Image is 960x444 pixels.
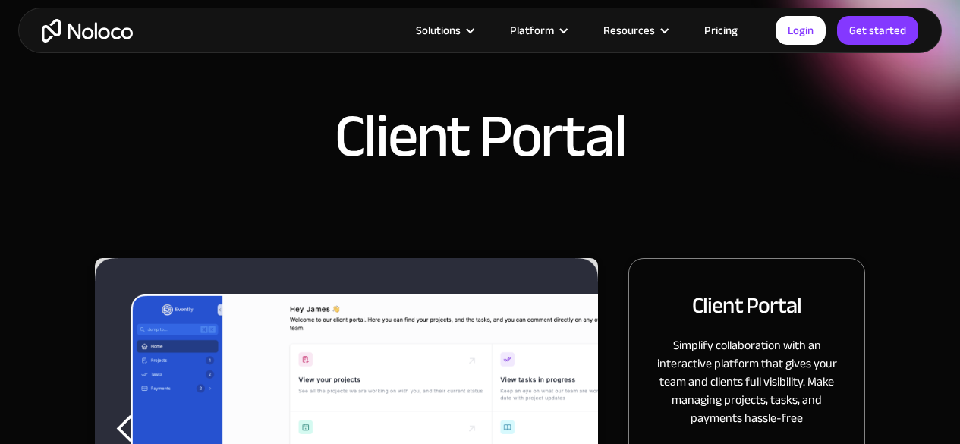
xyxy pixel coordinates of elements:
div: Solutions [416,20,461,40]
h1: Client Portal [335,106,626,167]
a: home [42,19,133,43]
div: Resources [603,20,655,40]
h2: Client Portal [692,289,801,321]
div: Solutions [397,20,491,40]
div: Resources [584,20,685,40]
div: Platform [510,20,554,40]
a: Pricing [685,20,757,40]
a: Login [776,16,826,45]
a: Get started [837,16,918,45]
p: Simplify collaboration with an interactive platform that gives your team and clients full visibil... [647,336,846,427]
div: Platform [491,20,584,40]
